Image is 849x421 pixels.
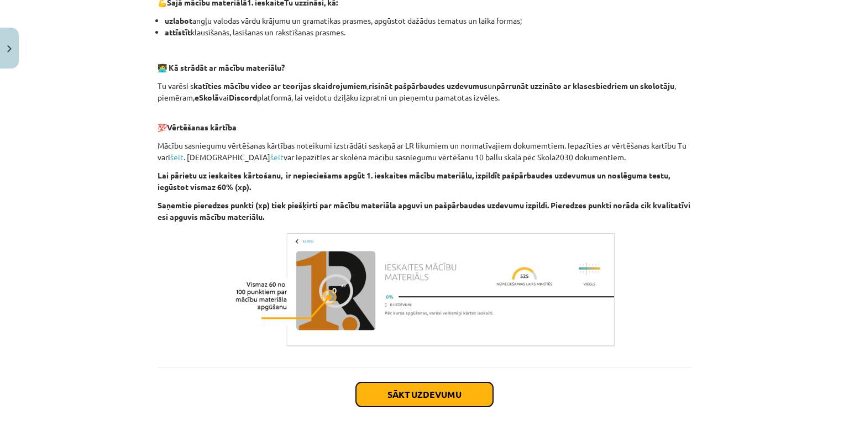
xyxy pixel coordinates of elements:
li: klausīšanās, lasīšanas un rakstīšanas prasmes. [165,27,691,38]
strong: attīstīt [165,27,191,37]
strong: eSkolā [195,92,219,102]
button: Sākt uzdevumu [356,382,493,407]
p: Tu varēsi s , un , piemēram, vai platformā, lai veidotu dziļāku izpratni un pieņemtu pamatotas iz... [158,80,691,103]
p: 💯 [158,110,691,133]
b: Saņemtie pieredzes punkti (xp) tiek piešķirti par mācību materiāla apguvi un pašpārbaudes uzdevum... [158,200,690,222]
p: Mācību sasniegumu vērtēšanas kārtības noteikumi izstrādāti saskaņā ar LR likumiem un normatīvajie... [158,140,691,163]
b: Lai pārietu uz ieskaites kārtošanu, ir nepieciešams apgūt 1. ieskaites mācību materiālu, izpildīt... [158,170,670,192]
strong: 🧑‍💻 Kā strādāt ar mācību materiālu? [158,62,285,72]
a: šeit [270,152,284,162]
strong: uzlabot [165,15,192,25]
a: šeit [170,152,184,162]
strong: Discord [229,92,257,102]
img: icon-close-lesson-0947bae3869378f0d4975bcd49f059093ad1ed9edebbc8119c70593378902aed.svg [7,45,12,52]
b: Vērtēšanas kārtība [167,122,237,132]
strong: pārrunāt uzzināto ar klasesbiedriem un skolotāju [496,81,674,91]
strong: risināt pašpārbaudes uzdevumus [369,81,488,91]
strong: katīties mācību video ar teorijas skaidrojumiem [193,81,367,91]
li: angļu valodas vārdu krājumu un gramatikas prasmes, apgūstot dažādus tematus un laika formas; [165,15,691,27]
